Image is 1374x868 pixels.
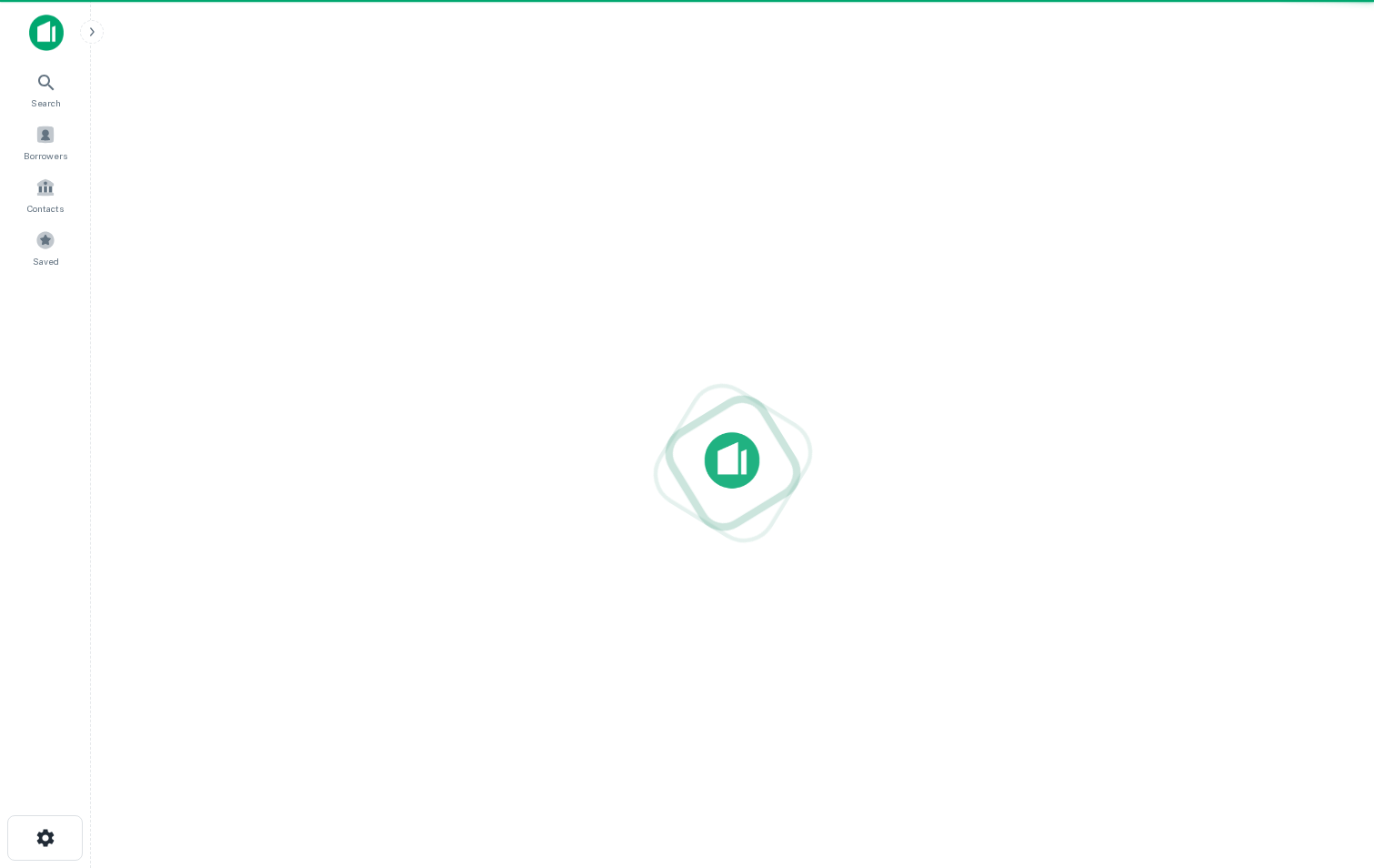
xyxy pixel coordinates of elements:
a: Saved [5,223,85,272]
iframe: Chat Widget [1283,722,1374,810]
a: Contacts [5,170,85,219]
span: Borrowers [24,148,67,163]
span: Contacts [27,201,64,216]
a: Borrowers [5,117,85,167]
span: Saved [33,254,59,268]
span: Search [31,96,61,110]
img: capitalize-icon.png [29,15,64,51]
a: Search [5,65,85,114]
